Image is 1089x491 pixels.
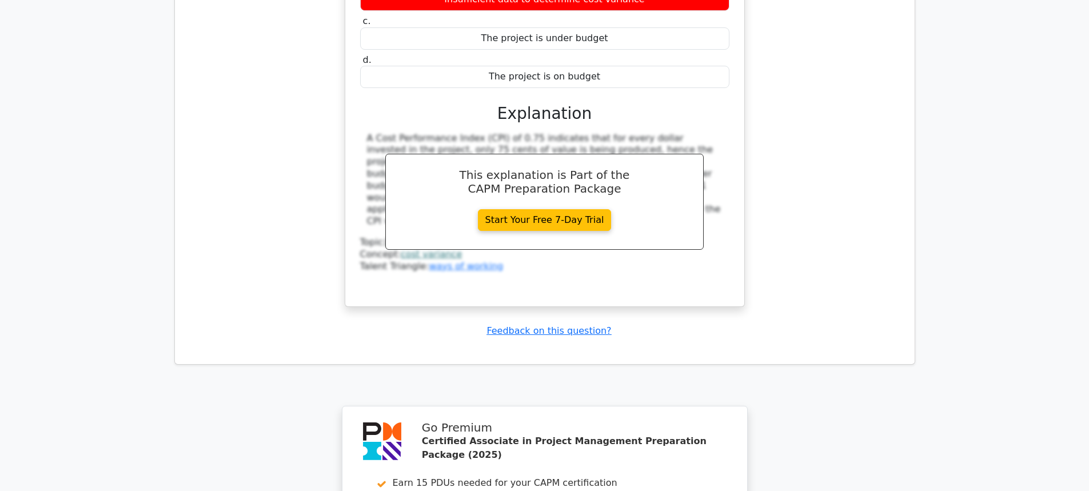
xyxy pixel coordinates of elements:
[360,237,729,272] div: Talent Triangle:
[486,325,611,336] a: Feedback on this question?
[367,133,723,227] div: A Cost Performance Index (CPI) of 0.75 indicates that for every dollar invested in the project, o...
[363,54,372,65] span: d.
[478,209,612,231] a: Start Your Free 7-Day Trial
[429,261,503,272] a: ways of working
[360,249,729,261] div: Concept:
[360,66,729,88] div: The project is on budget
[367,104,723,123] h3: Explanation
[401,249,462,260] a: cost variance
[363,15,371,26] span: c.
[360,27,729,50] div: The project is under budget
[360,237,729,249] div: Topic:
